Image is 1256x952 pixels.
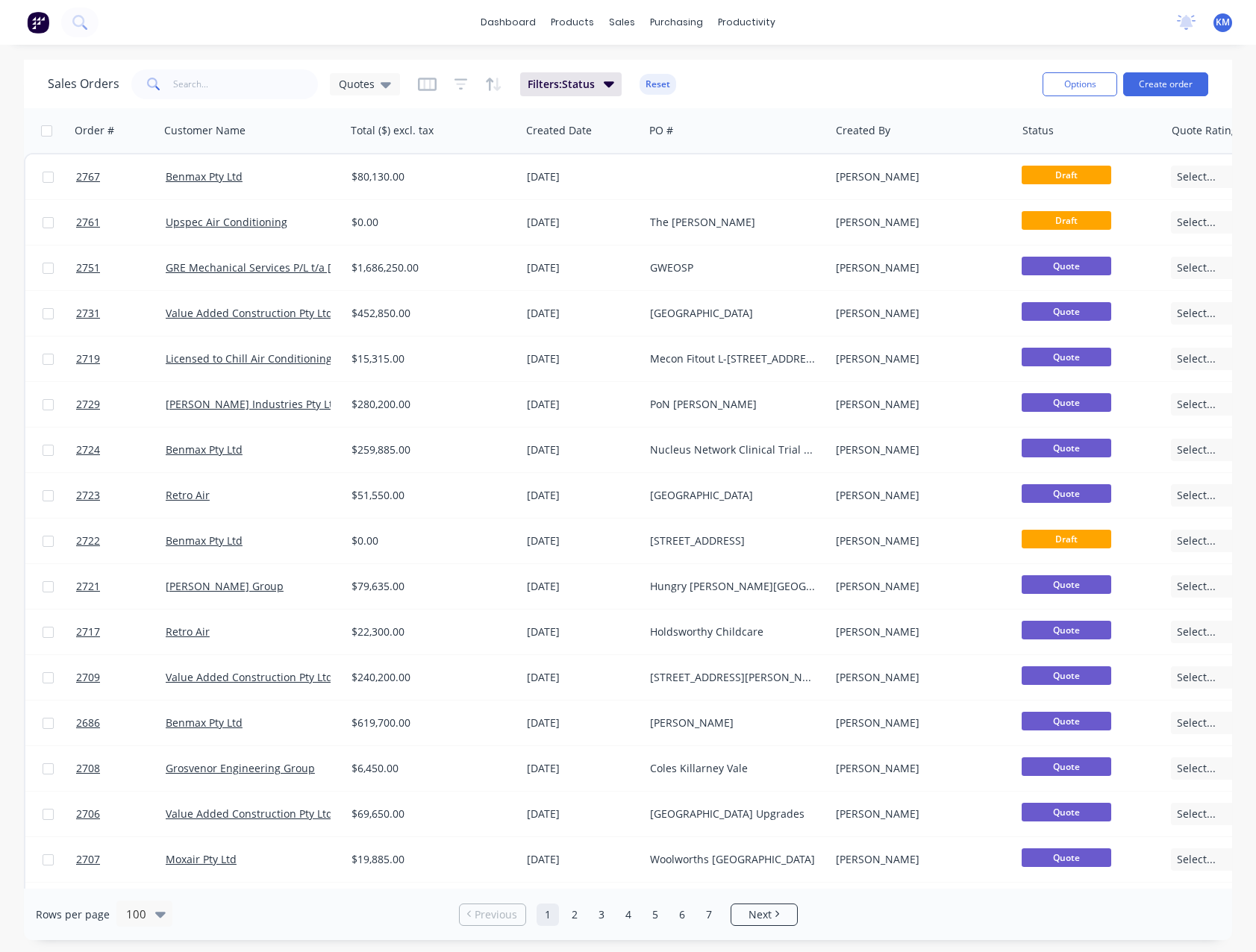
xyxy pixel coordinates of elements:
span: 2729 [76,397,100,412]
div: $280,200.00 [352,397,507,412]
div: Created Date [526,123,592,138]
div: GWEOSP [650,260,816,275]
div: $259,885.00 [352,442,507,457]
div: The [PERSON_NAME] [650,215,816,230]
span: 2731 [76,306,100,321]
a: GRE Mechanical Services P/L t/a [PERSON_NAME] & [PERSON_NAME] [166,260,508,275]
span: Draft [1022,530,1111,548]
a: Benmax Pty Ltd [166,169,243,184]
span: Select... [1177,215,1216,230]
div: $0.00 [352,533,507,548]
div: [DATE] [527,624,638,639]
a: 2722 [76,519,166,563]
a: 2767 [76,154,166,199]
a: Value Added Construction Pty Ltd [166,807,333,821]
span: 2709 [76,670,100,685]
div: [PERSON_NAME] [836,488,1002,503]
span: Select... [1177,579,1216,594]
div: Coles Killarney Vale [650,761,816,776]
div: Quote Rating [1172,123,1237,138]
div: [PERSON_NAME] [836,852,1002,867]
a: Moxair Pty Ltd [166,852,237,866]
span: Select... [1177,715,1216,730]
ul: Pagination [453,904,804,926]
div: [PERSON_NAME] [836,351,1002,366]
h1: Sales Orders [48,77,119,91]
a: 2751 [76,245,166,290]
span: Select... [1177,761,1216,776]
a: Value Added Construction Pty Ltd [166,306,333,320]
a: Page 4 [617,904,640,926]
div: [DATE] [527,807,638,821]
a: Previous page [460,907,525,922]
div: [PERSON_NAME] [836,579,1002,594]
a: Licensed to Chill Air Conditioning Australia Pty Ltd [166,351,416,366]
a: 2707 [76,837,166,882]
span: Draft [1022,166,1111,184]
span: 2751 [76,260,100,275]
div: Created By [836,123,890,138]
div: Nucleus Network Clinical Trial Facility [650,442,816,457]
div: Order # [75,123,114,138]
a: 2706 [76,792,166,836]
button: Filters:Status [520,72,622,96]
div: [PERSON_NAME] [836,169,1002,184]
div: PO # [649,123,673,138]
a: 2719 [76,336,166,381]
span: 2767 [76,169,100,184]
a: [PERSON_NAME] Group [166,579,284,593]
span: Quote [1022,348,1111,366]
span: Select... [1177,306,1216,321]
span: 2721 [76,579,100,594]
a: Page 6 [671,904,693,926]
span: 2719 [76,351,100,366]
div: [DATE] [527,260,638,275]
a: Upspec Air Conditioning [166,215,287,229]
span: Previous [475,907,517,922]
div: [PERSON_NAME] [836,215,1002,230]
a: Page 2 [563,904,586,926]
div: [DATE] [527,169,638,184]
a: 2724 [76,428,166,472]
span: Select... [1177,397,1216,412]
span: Quote [1022,302,1111,321]
div: [PERSON_NAME] [836,624,1002,639]
span: Quote [1022,621,1111,639]
span: 2707 [76,852,100,867]
img: Factory [27,11,49,34]
button: Options [1043,72,1117,96]
span: 2722 [76,533,100,548]
div: [GEOGRAPHIC_DATA] [650,488,816,503]
button: Reset [640,74,676,95]
div: [PERSON_NAME] [836,397,1002,412]
span: 2708 [76,761,100,776]
div: [PERSON_NAME] [836,260,1002,275]
div: [DATE] [527,670,638,685]
span: Quote [1022,439,1111,457]
a: [PERSON_NAME] Industries Pty Ltd [166,397,340,411]
div: purchasing [643,11,710,34]
input: Search... [173,69,319,99]
div: Woolworths [GEOGRAPHIC_DATA] [650,852,816,867]
span: Select... [1177,852,1216,867]
div: [PERSON_NAME] [836,807,1002,821]
span: KM [1216,16,1230,29]
div: PoN [PERSON_NAME] [650,397,816,412]
div: [PERSON_NAME] [836,670,1002,685]
span: 2706 [76,807,100,821]
a: 2709 [76,655,166,700]
span: 2761 [76,215,100,230]
span: Select... [1177,351,1216,366]
div: $19,885.00 [352,852,507,867]
div: $0.00 [352,215,507,230]
div: [GEOGRAPHIC_DATA] [650,306,816,321]
span: Select... [1177,807,1216,821]
div: Status [1022,123,1054,138]
div: [PERSON_NAME] [650,715,816,730]
a: Page 5 [644,904,666,926]
a: Benmax Pty Ltd [166,533,243,548]
a: 2708 [76,746,166,791]
a: 2731 [76,291,166,336]
a: Value Added Construction Pty Ltd [166,670,333,684]
div: $6,450.00 [352,761,507,776]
